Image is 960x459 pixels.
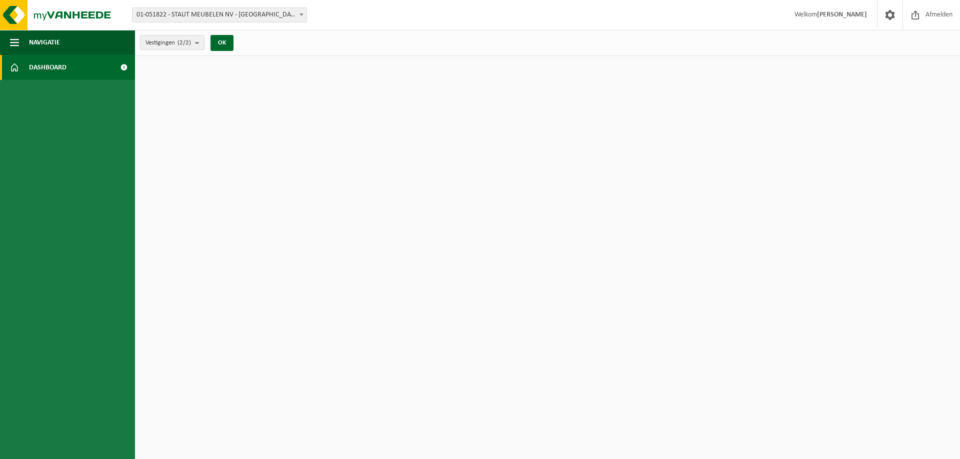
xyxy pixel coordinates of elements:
button: OK [210,35,233,51]
button: Vestigingen(2/2) [140,35,204,50]
span: Vestigingen [145,35,191,50]
span: Dashboard [29,55,66,80]
span: Navigatie [29,30,60,55]
strong: [PERSON_NAME] [817,11,867,18]
span: 01-051822 - STAUT MEUBELEN NV - PARADISIO - NIEUWKERKEN-WAAS [132,7,307,22]
span: 01-051822 - STAUT MEUBELEN NV - PARADISIO - NIEUWKERKEN-WAAS [132,8,306,22]
count: (2/2) [177,39,191,46]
